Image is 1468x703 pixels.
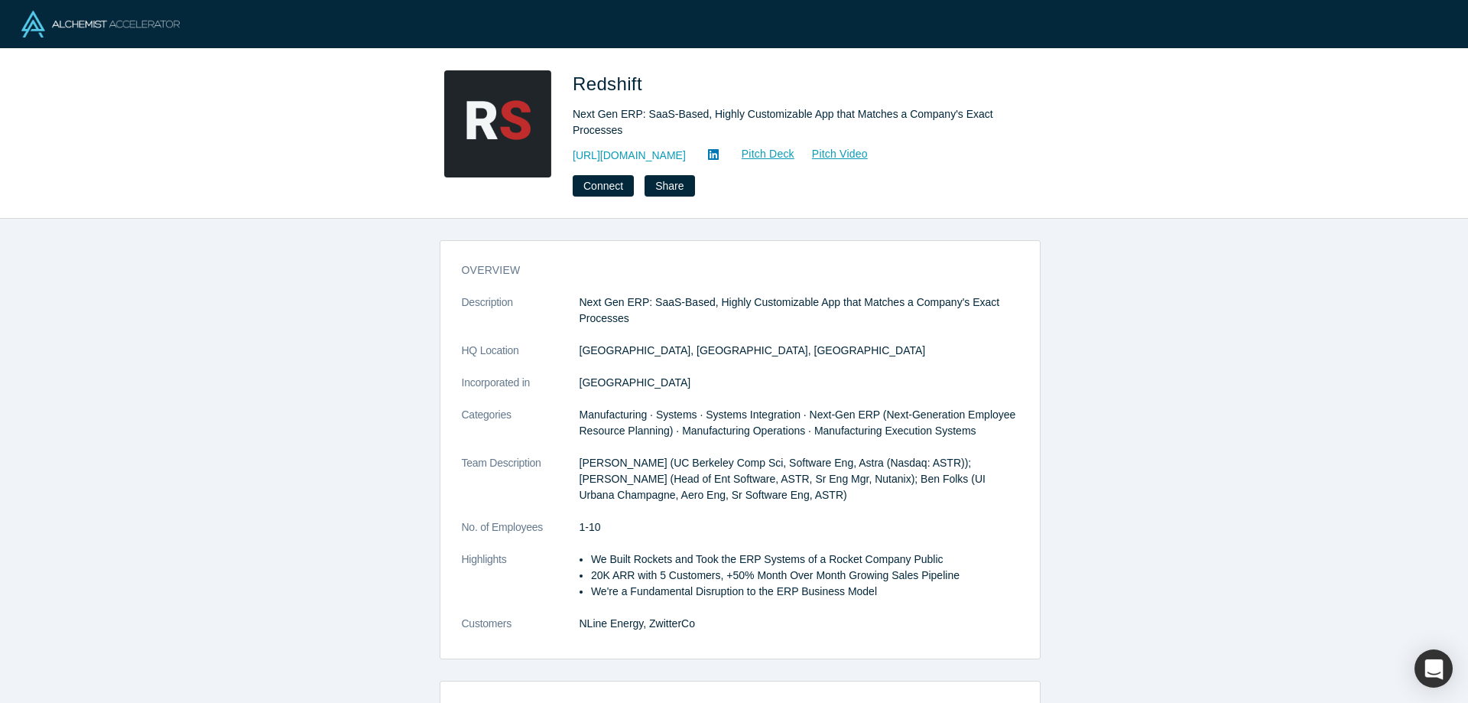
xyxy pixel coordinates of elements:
a: Pitch Deck [725,145,795,163]
p: Next Gen ERP: SaaS-Based, Highly Customizable App that Matches a Company's Exact Processes [580,295,1018,327]
li: 20K ARR with 5 Customers, +50% Month Over Month Growing Sales Pipeline [591,568,1018,584]
button: Share [645,175,694,197]
li: We're a Fundamental Disruption to the ERP Business Model [591,584,1018,600]
span: Manufacturing · Systems · Systems Integration · Next-Gen ERP (Next-Generation Employee Resource P... [580,408,1016,437]
div: Next Gen ERP: SaaS-Based, Highly Customizable App that Matches a Company's Exact Processes [573,106,1001,138]
a: Pitch Video [795,145,869,163]
dt: Categories [462,407,580,455]
dt: No. of Employees [462,519,580,552]
img: Redshift 's Logo [444,70,551,177]
dt: Team Description [462,455,580,519]
dt: Description [462,295,580,343]
li: We Built Rockets and Took the ERP Systems of a Rocket Company Public [591,552,1018,568]
dd: [GEOGRAPHIC_DATA] [580,375,1018,391]
dt: Customers [462,616,580,648]
a: [URL][DOMAIN_NAME] [573,148,686,164]
dd: 1-10 [580,519,1018,535]
dd: NLine Energy, ZwitterCo [580,616,1018,632]
button: Connect [573,175,634,197]
p: [PERSON_NAME] (UC Berkeley Comp Sci, Software Eng, Astra (Nasdaq: ASTR)); [PERSON_NAME] (Head of ... [580,455,1018,503]
dt: Incorporated in [462,375,580,407]
dt: Highlights [462,552,580,616]
img: Alchemist Logo [21,11,180,37]
span: Redshift [573,73,648,94]
h3: overview [462,262,997,278]
dt: HQ Location [462,343,580,375]
dd: [GEOGRAPHIC_DATA], [GEOGRAPHIC_DATA], [GEOGRAPHIC_DATA] [580,343,1018,359]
